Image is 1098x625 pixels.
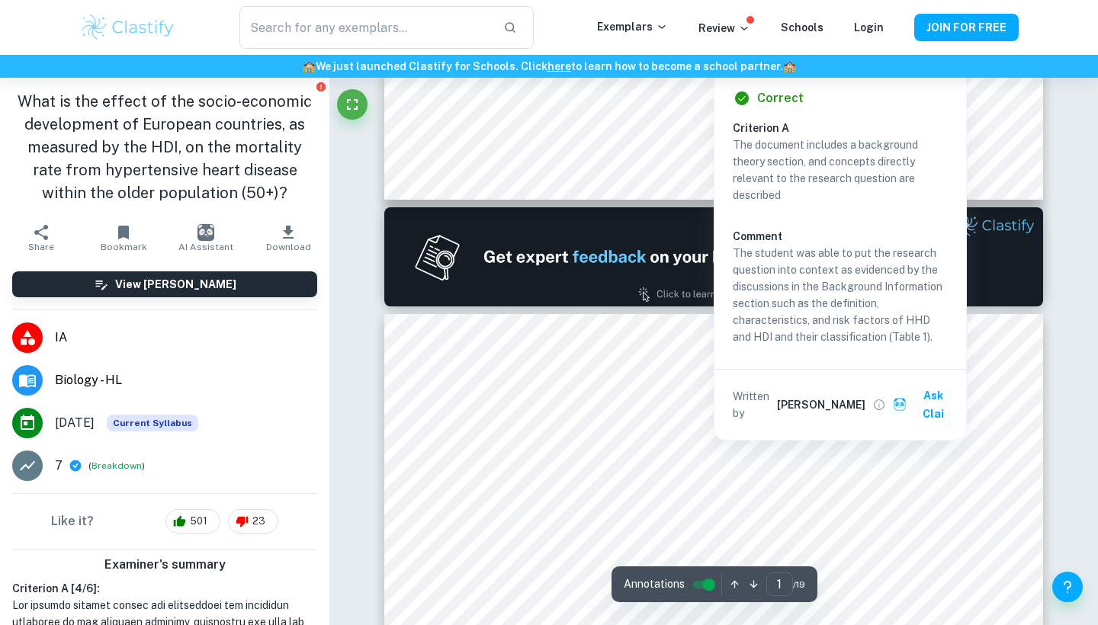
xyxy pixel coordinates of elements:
[890,382,960,428] button: Ask Clai
[239,6,491,49] input: Search for any exemplars...
[733,228,948,245] h6: Comment
[868,394,890,415] button: View full profile
[55,457,63,475] p: 7
[101,242,147,252] span: Bookmark
[3,58,1095,75] h6: We just launched Clastify for Schools. Click to learn how to become a school partner.
[88,459,145,473] span: ( )
[107,415,198,431] div: This exemplar is based on the current syllabus. Feel free to refer to it for inspiration/ideas wh...
[266,242,311,252] span: Download
[1052,572,1083,602] button: Help and Feedback
[733,120,960,136] h6: Criterion A
[244,514,274,529] span: 23
[914,14,1019,41] button: JOIN FOR FREE
[781,21,823,34] a: Schools
[12,580,317,597] h6: Criterion A [ 4 / 6 ]:
[51,512,94,530] h6: Like it?
[854,21,884,34] a: Login
[107,415,198,431] span: Current Syllabus
[733,245,948,345] p: The student was able to put the research question into context as evidenced by the discussions in...
[55,329,317,347] span: IA
[115,276,236,293] h6: View [PERSON_NAME]
[12,271,317,297] button: View [PERSON_NAME]
[181,514,216,529] span: 501
[6,556,323,574] h6: Examiner's summary
[337,89,368,120] button: Fullscreen
[55,371,317,389] span: Biology - HL
[783,60,796,72] span: 🏫
[247,216,329,259] button: Download
[197,224,214,241] img: AI Assistant
[597,18,668,35] p: Exemplars
[757,89,804,107] h6: Correct
[303,60,316,72] span: 🏫
[91,459,142,473] button: Breakdown
[315,81,326,92] button: Report issue
[384,207,1043,306] img: Ad
[893,397,907,412] img: clai.svg
[733,388,774,421] p: Written by
[12,90,317,204] h1: What is the effect of the socio-economic development of European countries, as measured by the HD...
[165,216,247,259] button: AI Assistant
[228,509,278,534] div: 23
[777,396,865,413] h6: [PERSON_NAME]
[28,242,54,252] span: Share
[165,509,220,534] div: 501
[55,414,95,432] span: [DATE]
[79,12,176,43] img: Clastify logo
[698,20,750,37] p: Review
[624,576,685,592] span: Annotations
[793,578,805,591] span: / 19
[547,60,571,72] a: here
[82,216,165,259] button: Bookmark
[733,136,948,204] p: The document includes a background theory section, and concepts directly relevant to the research...
[178,242,233,252] span: AI Assistant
